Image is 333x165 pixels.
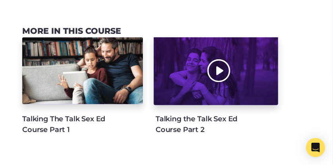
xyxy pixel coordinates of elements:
[22,114,130,135] h4: Talking The Talk Sex Ed Course Part 1
[156,114,264,135] h4: Talking the Talk Sex Ed Course Part 2
[306,138,325,157] div: Open Intercom Messenger
[22,26,121,36] h3: More in this course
